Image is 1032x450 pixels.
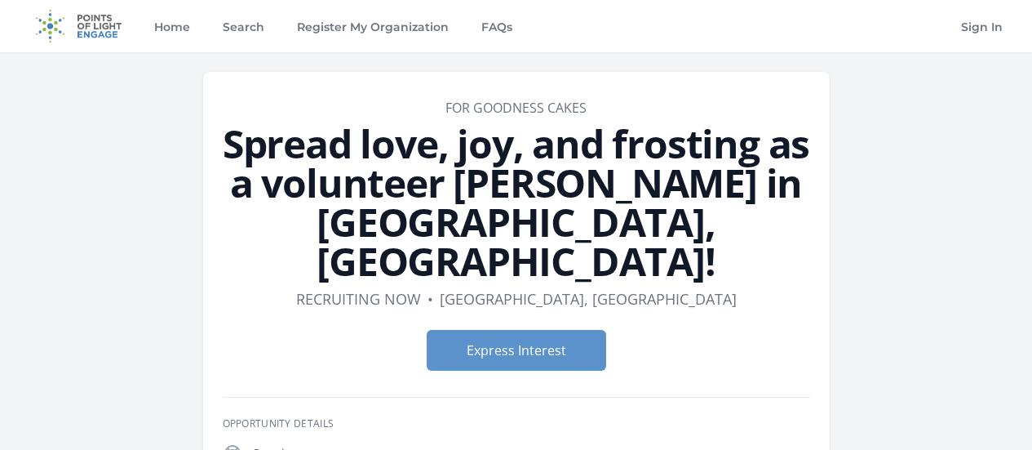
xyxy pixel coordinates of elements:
[427,330,606,371] button: Express Interest
[440,287,737,310] dd: [GEOGRAPHIC_DATA], [GEOGRAPHIC_DATA]
[445,99,587,117] a: FOR GOODNESS CAKES
[223,417,810,430] h3: Opportunity Details
[427,287,433,310] div: •
[296,287,421,310] dd: Recruiting now
[223,124,810,281] h1: Spread love, joy, and frosting as a volunteer [PERSON_NAME] in [GEOGRAPHIC_DATA], [GEOGRAPHIC_DATA]!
